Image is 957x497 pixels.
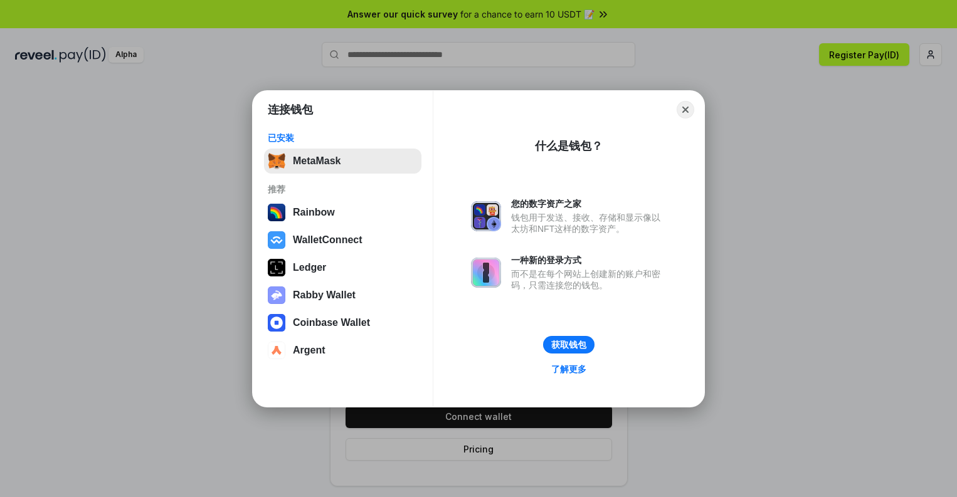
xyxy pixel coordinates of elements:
a: 了解更多 [544,361,594,377]
div: MetaMask [293,155,341,167]
button: Rabby Wallet [264,283,421,308]
button: Argent [264,338,421,363]
img: svg+xml,%3Csvg%20width%3D%2228%22%20height%3D%2228%22%20viewBox%3D%220%200%2028%2028%22%20fill%3D... [268,342,285,359]
div: 已安装 [268,132,418,144]
img: svg+xml,%3Csvg%20xmlns%3D%22http%3A%2F%2Fwww.w3.org%2F2000%2Fsvg%22%20fill%3D%22none%22%20viewBox... [268,286,285,304]
h1: 连接钱包 [268,102,313,117]
img: svg+xml,%3Csvg%20width%3D%22120%22%20height%3D%22120%22%20viewBox%3D%220%200%20120%20120%22%20fil... [268,204,285,221]
img: svg+xml,%3Csvg%20width%3D%2228%22%20height%3D%2228%22%20viewBox%3D%220%200%2028%2028%22%20fill%3D... [268,314,285,332]
div: Rainbow [293,207,335,218]
div: 您的数字资产之家 [511,198,667,209]
button: Close [677,101,694,118]
div: 获取钱包 [551,339,586,350]
button: Rainbow [264,200,421,225]
div: 而不是在每个网站上创建新的账户和密码，只需连接您的钱包。 [511,268,667,291]
button: Ledger [264,255,421,280]
div: Argent [293,345,325,356]
img: svg+xml,%3Csvg%20width%3D%2228%22%20height%3D%2228%22%20viewBox%3D%220%200%2028%2028%22%20fill%3D... [268,231,285,249]
div: WalletConnect [293,234,362,246]
img: svg+xml,%3Csvg%20xmlns%3D%22http%3A%2F%2Fwww.w3.org%2F2000%2Fsvg%22%20width%3D%2228%22%20height%3... [268,259,285,276]
button: WalletConnect [264,228,421,253]
div: Ledger [293,262,326,273]
img: svg+xml,%3Csvg%20fill%3D%22none%22%20height%3D%2233%22%20viewBox%3D%220%200%2035%2033%22%20width%... [268,152,285,170]
div: 了解更多 [551,364,586,375]
button: Coinbase Wallet [264,310,421,335]
div: 什么是钱包？ [535,139,603,154]
img: svg+xml,%3Csvg%20xmlns%3D%22http%3A%2F%2Fwww.w3.org%2F2000%2Fsvg%22%20fill%3D%22none%22%20viewBox... [471,258,501,288]
img: svg+xml,%3Csvg%20xmlns%3D%22http%3A%2F%2Fwww.w3.org%2F2000%2Fsvg%22%20fill%3D%22none%22%20viewBox... [471,201,501,231]
div: 钱包用于发送、接收、存储和显示像以太坊和NFT这样的数字资产。 [511,212,667,234]
div: Coinbase Wallet [293,317,370,328]
div: 推荐 [268,184,418,195]
button: MetaMask [264,149,421,174]
button: 获取钱包 [543,336,595,353]
div: 一种新的登录方式 [511,254,667,266]
div: Rabby Wallet [293,290,356,301]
